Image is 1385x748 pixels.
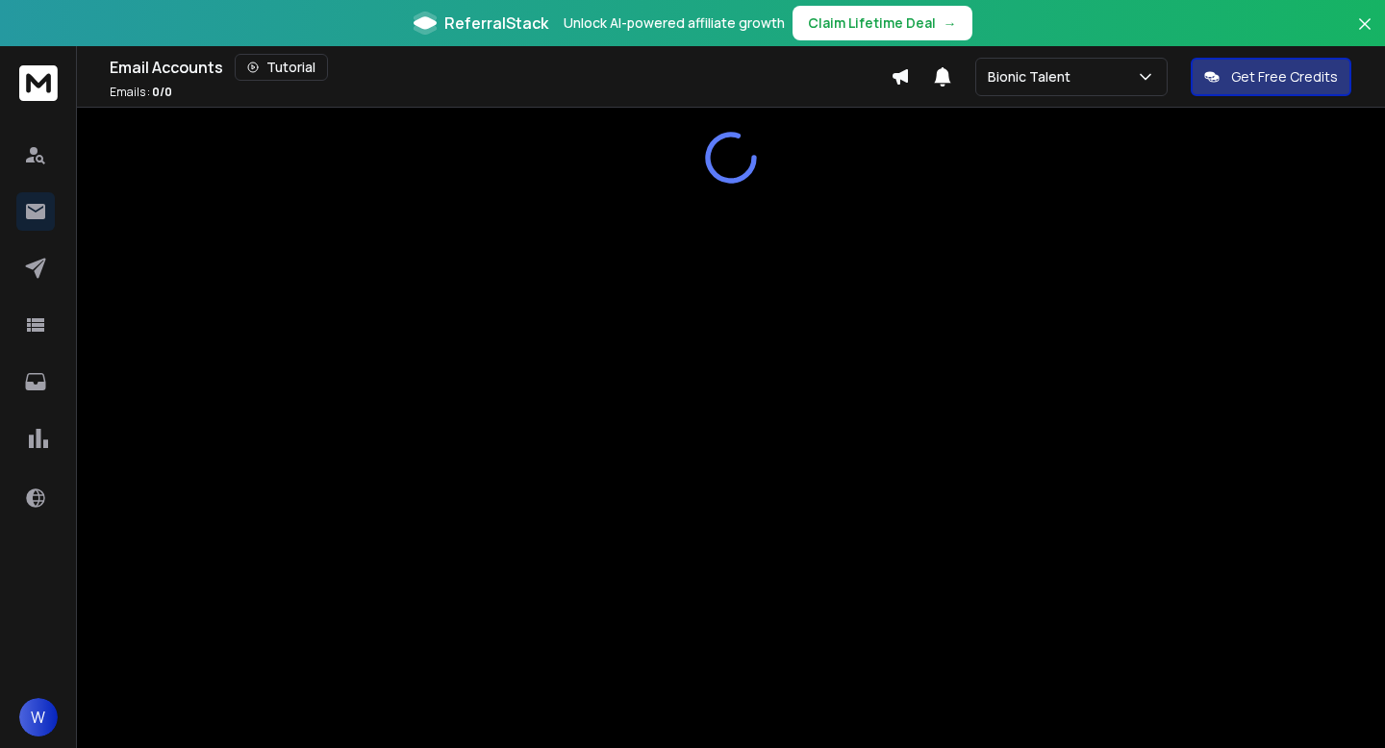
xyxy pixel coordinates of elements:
span: ReferralStack [444,12,548,35]
div: Email Accounts [110,54,891,81]
span: → [944,13,957,33]
button: Close banner [1352,12,1377,58]
button: Get Free Credits [1191,58,1351,96]
p: Emails : [110,85,172,100]
button: Tutorial [235,54,328,81]
button: W [19,698,58,736]
p: Unlock AI-powered affiliate growth [564,13,785,33]
p: Get Free Credits [1231,67,1338,87]
p: Bionic Talent [988,67,1078,87]
button: Claim Lifetime Deal→ [793,6,972,40]
span: 0 / 0 [152,84,172,100]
